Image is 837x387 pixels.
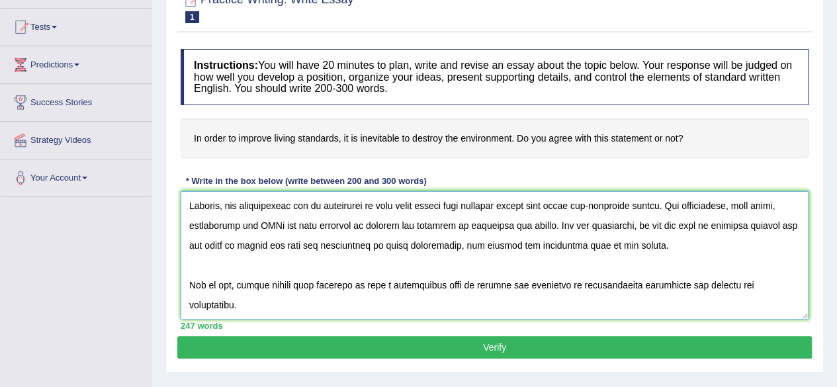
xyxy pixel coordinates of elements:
[181,175,431,187] div: * Write in the box below (write between 200 and 300 words)
[194,60,258,71] b: Instructions:
[1,46,152,79] a: Predictions
[185,11,199,23] span: 1
[181,49,809,105] h4: You will have 20 minutes to plan, write and revise an essay about the topic below. Your response ...
[181,118,809,159] h4: In order to improve living standards, it is inevitable to destroy the environment. Do you agree w...
[1,9,152,42] a: Tests
[1,122,152,155] a: Strategy Videos
[177,336,812,359] button: Verify
[1,159,152,193] a: Your Account
[1,84,152,117] a: Success Stories
[181,320,809,332] div: 247 words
